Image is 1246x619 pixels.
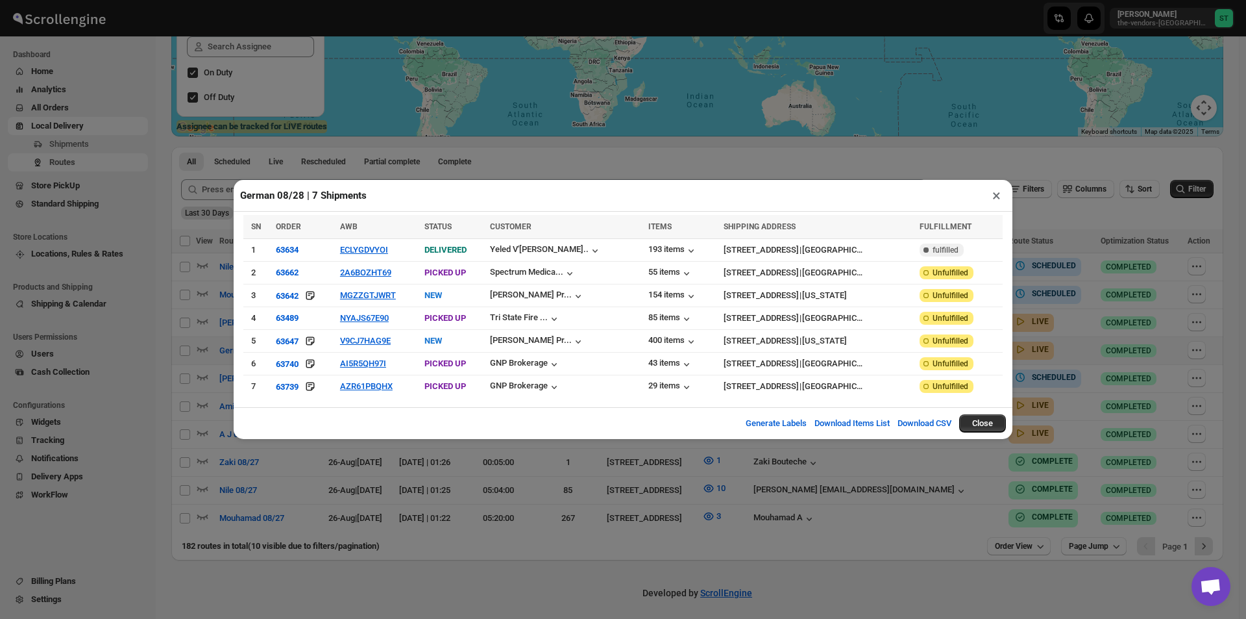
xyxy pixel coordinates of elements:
span: STATUS [424,222,452,231]
span: Unfulfilled [933,268,968,278]
span: Unfulfilled [933,336,968,346]
button: 63739 [276,380,299,393]
span: PICKED UP [424,313,466,323]
span: ITEMS [648,222,672,231]
div: | [724,244,912,257]
button: 400 items [648,335,698,348]
span: Unfulfilled [933,290,968,301]
button: 63642 [276,289,299,302]
button: 55 items [648,267,693,280]
button: V9CJ7HAG9E [340,336,391,346]
span: Unfulfilled [933,381,968,392]
div: Yeled V'[PERSON_NAME].. [490,244,589,254]
span: ORDER [276,222,301,231]
span: AWB [340,222,358,231]
div: 63647 [276,336,299,346]
div: [STREET_ADDRESS] [724,335,799,347]
button: 85 items [648,312,693,325]
button: Tri State Fire ... [490,312,561,325]
button: 29 items [648,381,693,394]
div: Tri State Fire ... [490,312,548,322]
div: [STREET_ADDRESS] [724,380,799,393]
button: Generate Labels [738,411,814,436]
button: AI5R5QH97I [340,359,386,368]
button: 63634 [276,245,299,255]
span: NEW [424,290,442,300]
span: Unfulfilled [933,313,968,323]
div: Spectrum Medica... [490,267,563,277]
div: 63642 [276,291,299,301]
span: DELIVERED [424,245,467,255]
div: [US_STATE] [802,289,847,302]
div: [GEOGRAPHIC_DATA] [802,266,864,279]
h2: German 08/28 | 7 Shipments [240,189,367,202]
span: PICKED UP [424,268,466,277]
button: Close [959,414,1006,433]
div: 63740 [276,359,299,369]
button: NYAJS67E90 [340,313,389,323]
button: AZR61PBQHX [340,381,393,391]
div: | [724,357,912,370]
button: Download CSV [890,411,959,436]
div: | [724,335,912,347]
div: [PERSON_NAME] Pr... [490,335,572,345]
button: × [987,186,1006,205]
button: 2A6BOZHT69 [340,268,391,277]
span: fulfilled [933,245,959,255]
td: 4 [243,307,272,330]
button: Download Items List [807,411,898,436]
td: 7 [243,375,272,398]
span: Unfulfilled [933,359,968,369]
button: GNP Brokerage [490,358,561,371]
span: SHIPPING ADDRESS [724,222,796,231]
div: [US_STATE] [802,335,847,347]
button: Yeled V'[PERSON_NAME].. [490,244,602,257]
div: [STREET_ADDRESS] [724,312,799,325]
span: PICKED UP [424,359,466,368]
button: [PERSON_NAME] Pr... [490,290,585,303]
span: NEW [424,336,442,346]
button: GNP Brokerage [490,381,561,394]
td: 2 [243,262,272,284]
div: 63739 [276,382,299,392]
div: [GEOGRAPHIC_DATA] [802,244,864,257]
button: 154 items [648,290,698,303]
button: 193 items [648,244,698,257]
span: SN [251,222,261,231]
button: 43 items [648,358,693,371]
div: | [724,266,912,279]
div: [GEOGRAPHIC_DATA] [802,357,864,370]
a: Open chat [1191,567,1230,606]
td: 3 [243,284,272,307]
div: [PERSON_NAME] Pr... [490,290,572,299]
div: [STREET_ADDRESS] [724,289,799,302]
div: | [724,380,912,393]
span: PICKED UP [424,381,466,391]
button: 63647 [276,335,299,347]
div: | [724,312,912,325]
button: 63489 [276,313,299,323]
td: 6 [243,353,272,375]
button: [PERSON_NAME] Pr... [490,335,585,348]
button: 63662 [276,268,299,277]
button: Spectrum Medica... [490,267,576,280]
button: 63740 [276,357,299,370]
td: 1 [243,239,272,262]
div: [GEOGRAPHIC_DATA] [802,380,864,393]
div: | [724,289,912,302]
div: [STREET_ADDRESS] [724,266,799,279]
button: ECLYGDVYOI [340,245,388,255]
span: FULFILLMENT [920,222,971,231]
div: [GEOGRAPHIC_DATA] [802,312,864,325]
div: [STREET_ADDRESS] [724,357,799,370]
